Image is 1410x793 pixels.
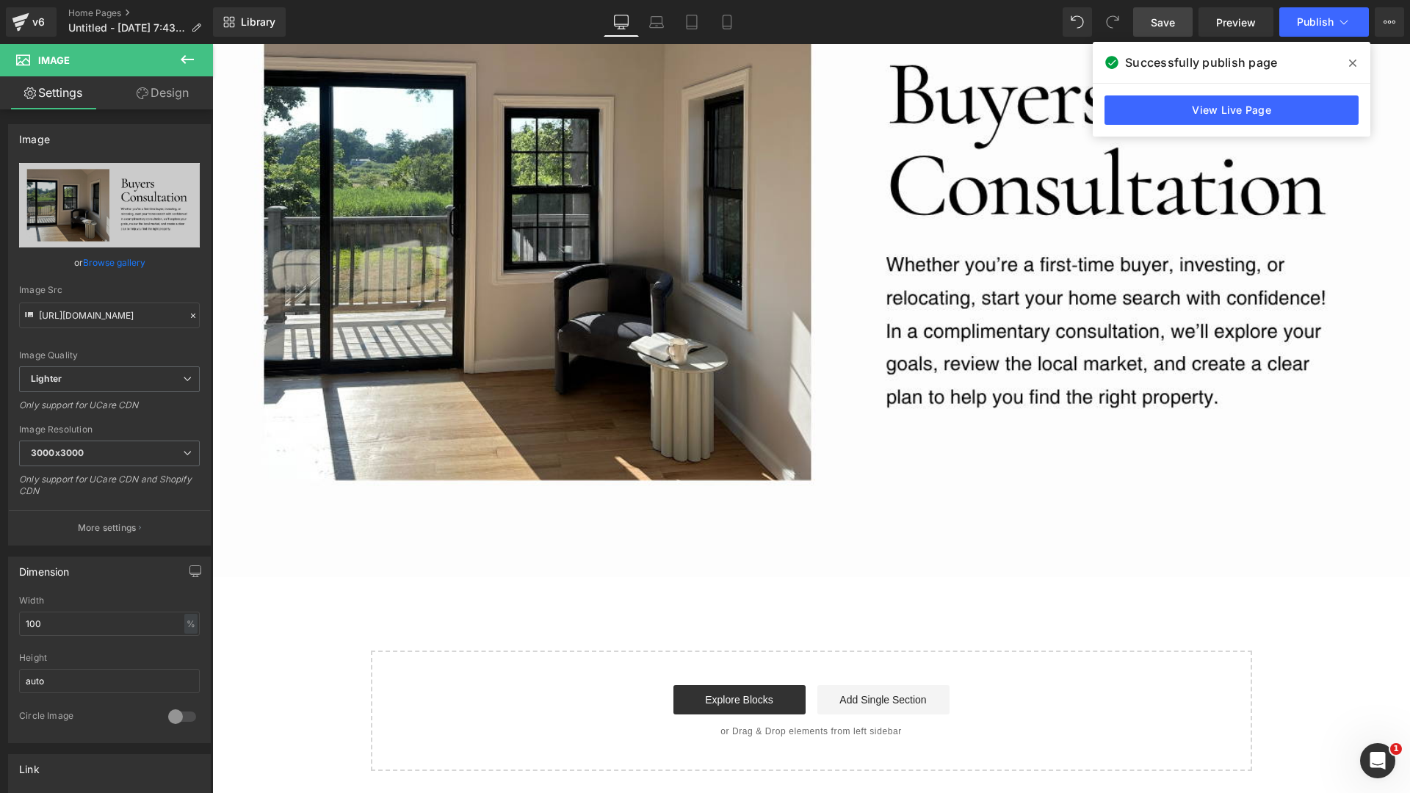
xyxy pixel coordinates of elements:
[83,250,145,275] a: Browse gallery
[1297,16,1334,28] span: Publish
[1279,7,1369,37] button: Publish
[19,710,153,725] div: Circle Image
[19,557,70,578] div: Dimension
[19,612,200,636] input: auto
[241,15,275,29] span: Library
[31,447,84,458] b: 3000x3000
[19,755,40,775] div: Link
[19,399,200,421] div: Only support for UCare CDN
[605,641,737,670] a: Add Single Section
[709,7,745,37] a: Mobile
[19,595,200,606] div: Width
[213,7,286,37] a: New Library
[19,474,200,507] div: Only support for UCare CDN and Shopify CDN
[6,7,57,37] a: v6
[78,521,137,535] p: More settings
[68,22,185,34] span: Untitled - [DATE] 7:43:16
[1151,15,1175,30] span: Save
[19,255,200,270] div: or
[1375,7,1404,37] button: More
[19,669,200,693] input: auto
[184,614,198,634] div: %
[9,510,210,545] button: More settings
[604,7,639,37] a: Desktop
[461,641,593,670] a: Explore Blocks
[19,424,200,435] div: Image Resolution
[19,350,200,361] div: Image Quality
[109,76,216,109] a: Design
[182,682,1016,692] p: or Drag & Drop elements from left sidebar
[674,7,709,37] a: Tablet
[29,12,48,32] div: v6
[1216,15,1256,30] span: Preview
[19,303,200,328] input: Link
[1104,95,1359,125] a: View Live Page
[1063,7,1092,37] button: Undo
[31,373,62,384] b: Lighter
[639,7,674,37] a: Laptop
[19,125,50,145] div: Image
[68,7,213,19] a: Home Pages
[1390,743,1402,755] span: 1
[1098,7,1127,37] button: Redo
[19,285,200,295] div: Image Src
[1360,743,1395,778] iframe: Intercom live chat
[38,54,70,66] span: Image
[1198,7,1273,37] a: Preview
[1125,54,1277,71] span: Successfully publish page
[19,653,200,663] div: Height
